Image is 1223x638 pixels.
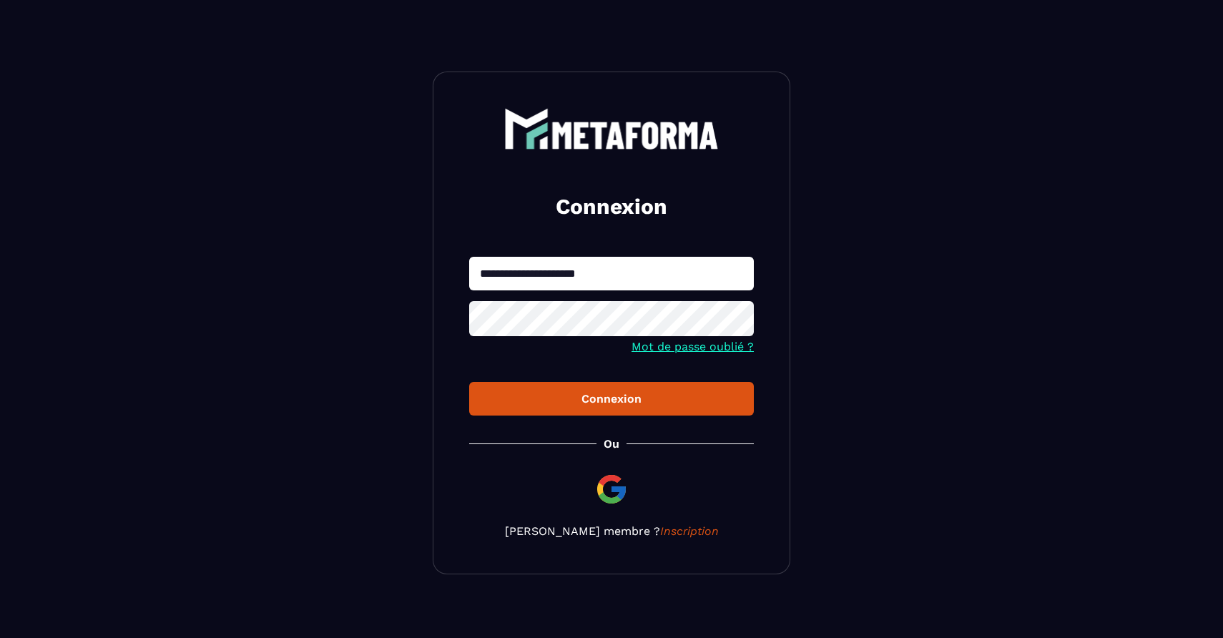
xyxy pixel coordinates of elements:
a: logo [469,108,754,149]
p: Ou [604,437,619,451]
img: logo [504,108,719,149]
p: [PERSON_NAME] membre ? [469,524,754,538]
h2: Connexion [486,192,737,221]
a: Inscription [660,524,719,538]
button: Connexion [469,382,754,416]
a: Mot de passe oublié ? [632,340,754,353]
div: Connexion [481,392,742,406]
img: google [594,472,629,506]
